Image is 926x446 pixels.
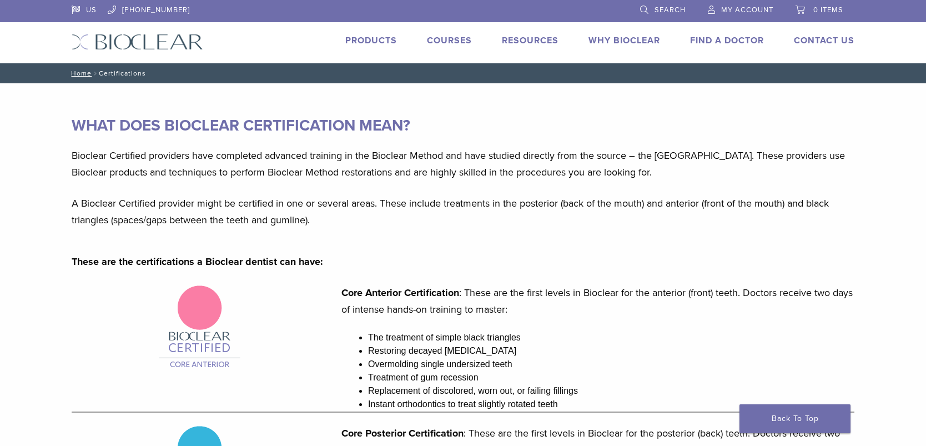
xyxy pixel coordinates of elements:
[92,71,99,76] span: /
[63,63,863,83] nav: Certifications
[739,404,850,433] a: Back To Top
[68,69,92,77] a: Home
[368,331,854,344] li: The treatment of simple black triangles
[368,371,854,384] li: Treatment of gum recession
[341,287,459,299] strong: Core Anterior Certification
[813,6,843,14] span: 0 items
[345,35,397,46] a: Products
[502,35,558,46] a: Resources
[655,6,686,14] span: Search
[690,35,764,46] a: Find A Doctor
[72,34,203,50] img: Bioclear
[72,195,854,228] p: A Bioclear Certified provider might be certified in one or several areas. These include treatment...
[368,344,854,358] li: Restoring decayed [MEDICAL_DATA]
[427,35,472,46] a: Courses
[588,35,660,46] a: Why Bioclear
[368,398,854,411] li: Instant orthodontics to treat slightly rotated teeth
[368,358,854,371] li: Overmolding single undersized teeth
[794,35,854,46] a: Contact Us
[72,147,854,181] p: Bioclear Certified providers have completed advanced training in the Bioclear Method and have stu...
[721,6,773,14] span: My Account
[72,112,854,139] h3: WHAT DOES BIOCLEAR CERTIFICATION MEAN?
[341,427,464,439] strong: Core Posterior Certification
[368,384,854,398] li: Replacement of discolored, worn out, or failing fillings
[341,284,854,318] p: : These are the first levels in Bioclear for the anterior (front) teeth. Doctors receive two days...
[72,255,323,268] strong: These are the certifications a Bioclear dentist can have:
